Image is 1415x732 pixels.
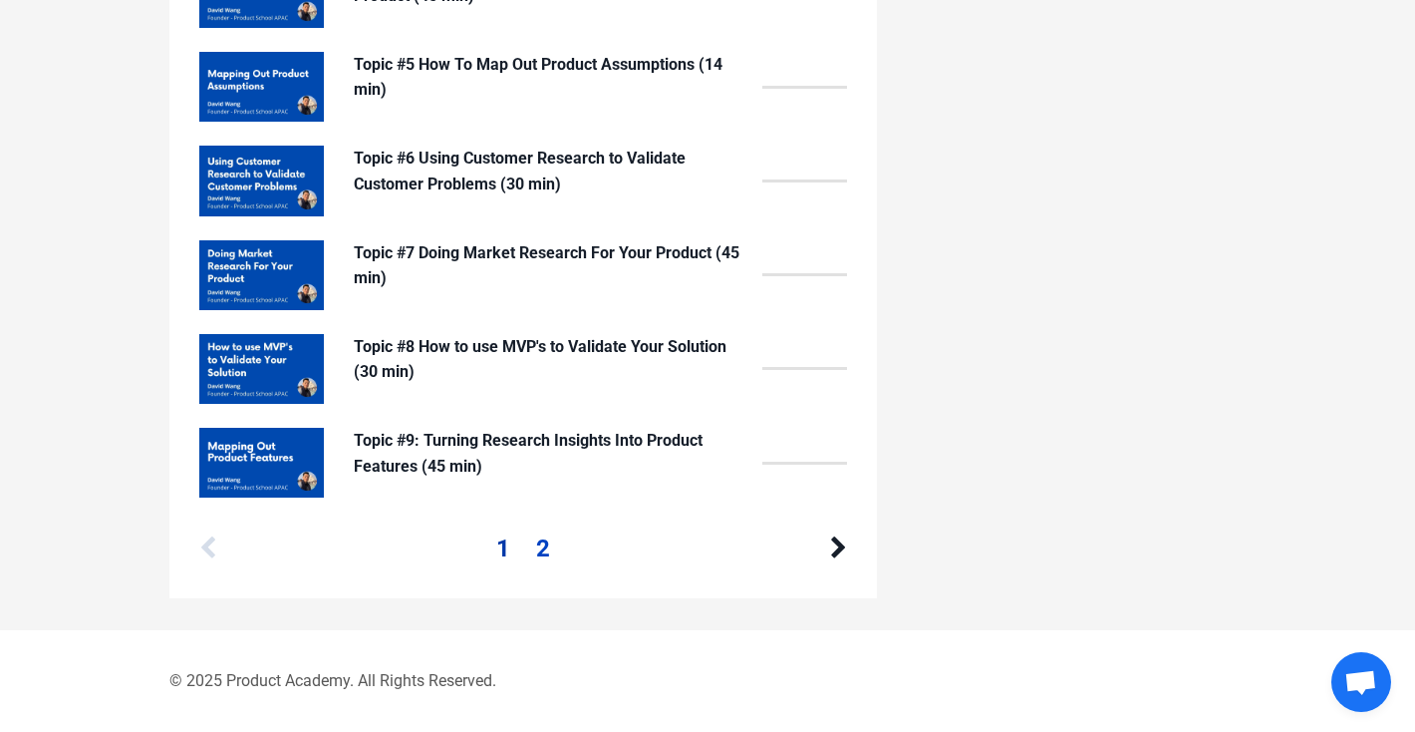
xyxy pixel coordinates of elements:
a: Topic #5 How To Map Out Product Assumptions (14 min) [199,52,847,122]
a: Topic #8 How to use MVP's to Validate Your Solution (30 min) [199,334,847,404]
p: Topic #8 How to use MVP's to Validate Your Solution (30 min) [354,334,752,385]
img: C3k0ou2FQ8OfPabDtYLy_Mapping_out_features_for_your_product.png [199,428,324,498]
a: Topic #9: Turning Research Insights Into Product Features (45 min) [199,428,847,498]
p: Topic #7 Doing Market Research For Your Product (45 min) [354,240,752,291]
img: Ojh7LhkSCyrkb4YIvwSA_PM_Fundamentals_Course_Covers_11.jpg [199,146,324,215]
img: 5p63fa9rS4KH9lrAm3o5_PM_Fundamentals_Course_Covers_13.jpg [199,334,324,404]
img: qfT5Dbt4RVCEPsaf5Xkt_PM_Fundamentals_Course_Covers_11.png [199,52,324,122]
p: Topic #6 Using Customer Research to Validate Customer Problems (30 min) [354,146,752,196]
a: Topic #6 Using Customer Research to Validate Customer Problems (30 min) [199,146,847,215]
a: 1 [496,530,510,567]
a: 2 [536,530,550,567]
a: Topic #7 Doing Market Research For Your Product (45 min) [199,240,847,310]
p: Topic #5 How To Map Out Product Assumptions (14 min) [354,52,752,103]
div: Open chat [1331,652,1391,712]
img: Iohs9xUpQYqVXQRl0elA_PM_Fundamentals_Course_Covers_12.jpg [199,240,324,310]
p: Topic #9: Turning Research Insights Into Product Features (45 min) [354,428,752,479]
span: © 2025 Product Academy. All Rights Reserved. [169,661,496,701]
